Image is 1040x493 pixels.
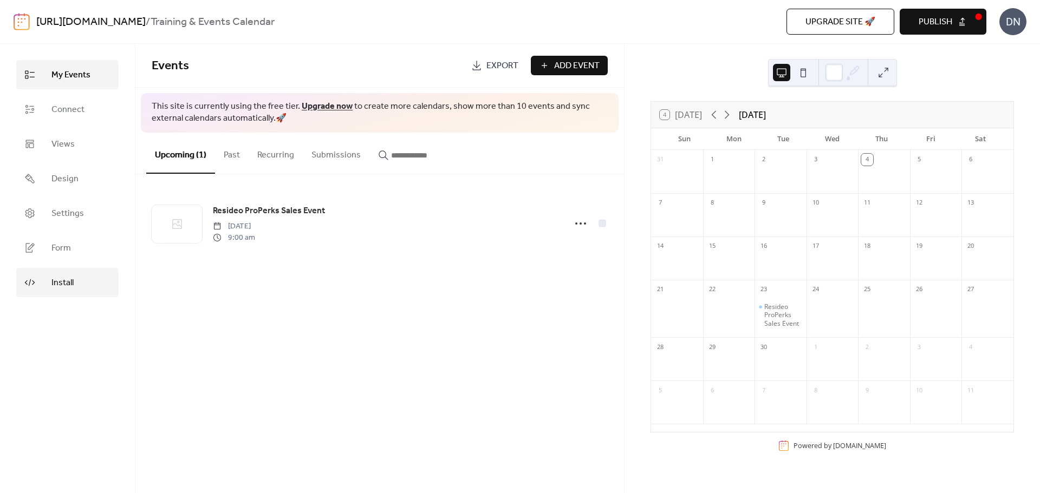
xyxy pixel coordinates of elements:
[36,12,146,32] a: [URL][DOMAIN_NAME]
[14,13,30,30] img: logo
[16,233,119,262] a: Form
[709,128,758,150] div: Mon
[965,240,977,252] div: 20
[706,240,718,252] div: 15
[213,232,255,244] span: 9:00 am
[913,341,925,353] div: 3
[152,54,189,78] span: Events
[213,221,255,232] span: [DATE]
[706,384,718,396] div: 6
[913,240,925,252] div: 19
[810,341,822,353] div: 1
[861,240,873,252] div: 18
[302,98,353,115] a: Upgrade now
[861,284,873,295] div: 25
[805,16,875,29] span: Upgrade site 🚀
[758,197,770,209] div: 9
[660,128,709,150] div: Sun
[16,129,119,159] a: Views
[758,341,770,353] div: 30
[786,9,894,35] button: Upgrade site 🚀
[965,284,977,295] div: 27
[531,56,608,75] button: Add Event
[758,240,770,252] div: 16
[654,154,666,166] div: 31
[16,95,119,124] a: Connect
[913,284,925,295] div: 26
[955,128,1005,150] div: Sat
[554,60,600,73] span: Add Event
[999,8,1026,35] div: DN
[810,384,822,396] div: 8
[215,133,249,173] button: Past
[654,341,666,353] div: 28
[758,128,808,150] div: Tue
[965,341,977,353] div: 4
[486,60,518,73] span: Export
[810,284,822,295] div: 24
[51,173,79,186] span: Design
[758,154,770,166] div: 2
[706,197,718,209] div: 8
[739,108,766,121] div: [DATE]
[755,303,807,328] div: Resideo ProPerks Sales Event
[919,16,952,29] span: Publish
[810,240,822,252] div: 17
[51,103,84,116] span: Connect
[51,207,84,220] span: Settings
[152,101,608,125] span: This site is currently using the free tier. to create more calendars, show more than 10 events an...
[146,12,151,32] b: /
[654,197,666,209] div: 7
[51,69,90,82] span: My Events
[706,284,718,295] div: 22
[833,441,886,450] a: [DOMAIN_NAME]
[861,197,873,209] div: 11
[16,199,119,228] a: Settings
[16,60,119,89] a: My Events
[906,128,955,150] div: Fri
[965,197,977,209] div: 13
[965,384,977,396] div: 11
[146,133,215,174] button: Upcoming (1)
[857,128,906,150] div: Thu
[900,9,986,35] button: Publish
[810,197,822,209] div: 10
[706,341,718,353] div: 29
[808,128,857,150] div: Wed
[758,384,770,396] div: 7
[913,384,925,396] div: 10
[861,154,873,166] div: 4
[213,204,325,218] a: Resideo ProPerks Sales Event
[654,384,666,396] div: 5
[758,284,770,295] div: 23
[794,441,886,450] div: Powered by
[861,384,873,396] div: 9
[16,164,119,193] a: Design
[463,56,526,75] a: Export
[51,277,74,290] span: Install
[16,268,119,297] a: Install
[303,133,369,173] button: Submissions
[965,154,977,166] div: 6
[151,12,275,32] b: Training & Events Calendar
[654,284,666,295] div: 21
[810,154,822,166] div: 3
[861,341,873,353] div: 2
[706,154,718,166] div: 1
[213,205,325,218] span: Resideo ProPerks Sales Event
[764,303,802,328] div: Resideo ProPerks Sales Event
[913,154,925,166] div: 5
[913,197,925,209] div: 12
[654,240,666,252] div: 14
[249,133,303,173] button: Recurring
[51,242,71,255] span: Form
[51,138,75,151] span: Views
